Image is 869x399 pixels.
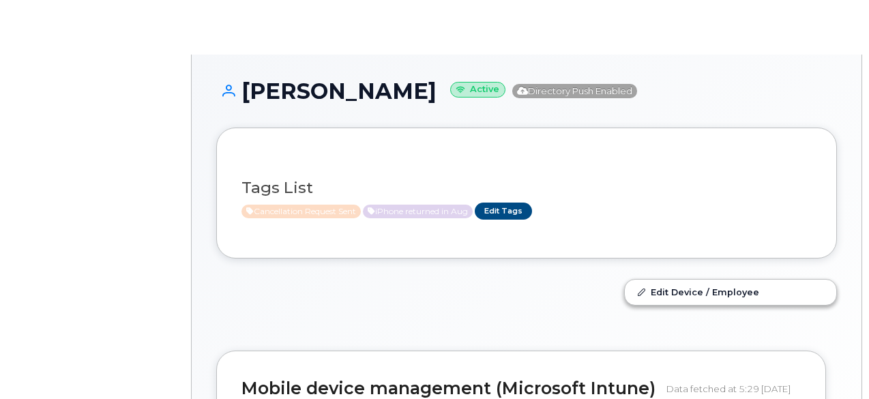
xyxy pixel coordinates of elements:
a: Edit Device / Employee [625,280,836,304]
h2: Mobile device management (Microsoft Intune) [241,379,656,398]
small: Active [450,82,505,98]
a: Edit Tags [475,203,532,220]
span: Active [363,205,473,218]
h3: Tags List [241,179,812,196]
h1: [PERSON_NAME] [216,79,837,103]
span: Directory Push Enabled [512,84,637,98]
span: Active [241,205,361,218]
